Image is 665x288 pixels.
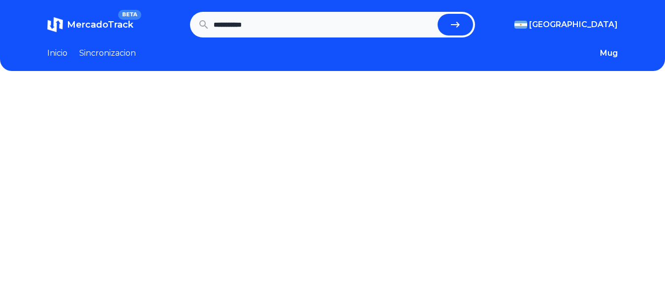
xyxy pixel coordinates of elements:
button: [GEOGRAPHIC_DATA] [514,19,618,31]
img: MercadoTrack [47,17,63,33]
span: [GEOGRAPHIC_DATA] [529,19,618,31]
button: Mug [600,47,618,59]
a: Inicio [47,47,67,59]
span: BETA [118,10,141,20]
a: MercadoTrackBETA [47,17,133,33]
a: Sincronizacion [79,47,136,59]
img: Argentina [514,21,527,29]
span: MercadoTrack [67,19,133,30]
